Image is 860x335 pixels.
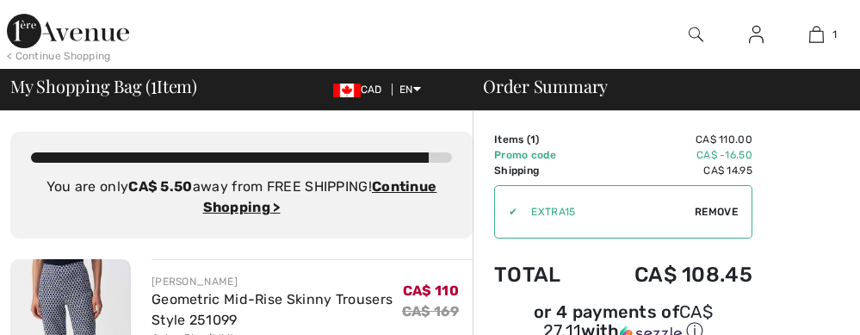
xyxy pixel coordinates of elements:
div: < Continue Shopping [7,48,111,64]
img: My Bag [809,24,824,45]
img: 1ère Avenue [7,14,129,48]
div: You are only away from FREE SHIPPING! [31,177,452,218]
td: Total [494,245,587,304]
strong: CA$ 5.50 [128,178,192,195]
a: Geometric Mid-Rise Skinny Trousers Style 251099 [152,291,393,328]
img: search the website [689,24,703,45]
input: Promo code [517,186,695,238]
span: 1 [530,133,535,146]
td: CA$ 110.00 [587,132,752,147]
s: CA$ 169 [402,303,459,319]
a: 1 [787,24,845,45]
img: Canadian Dollar [333,84,361,97]
span: CA$ 110 [403,282,459,299]
span: My Shopping Bag ( Item) [10,78,197,95]
span: EN [399,84,421,96]
td: CA$ -16.50 [587,147,752,163]
span: 1 [832,27,837,42]
span: CAD [333,84,389,96]
span: Remove [695,204,738,220]
a: Sign In [735,24,777,46]
img: My Info [749,24,764,45]
td: CA$ 108.45 [587,245,752,304]
div: [PERSON_NAME] [152,274,402,289]
td: Items ( ) [494,132,587,147]
span: 1 [151,73,157,96]
iframe: Opens a widget where you can chat to one of our agents [748,283,843,326]
div: Order Summary [462,78,850,95]
td: Shipping [494,163,587,178]
td: Promo code [494,147,587,163]
td: CA$ 14.95 [587,163,752,178]
div: ✔ [495,204,517,220]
